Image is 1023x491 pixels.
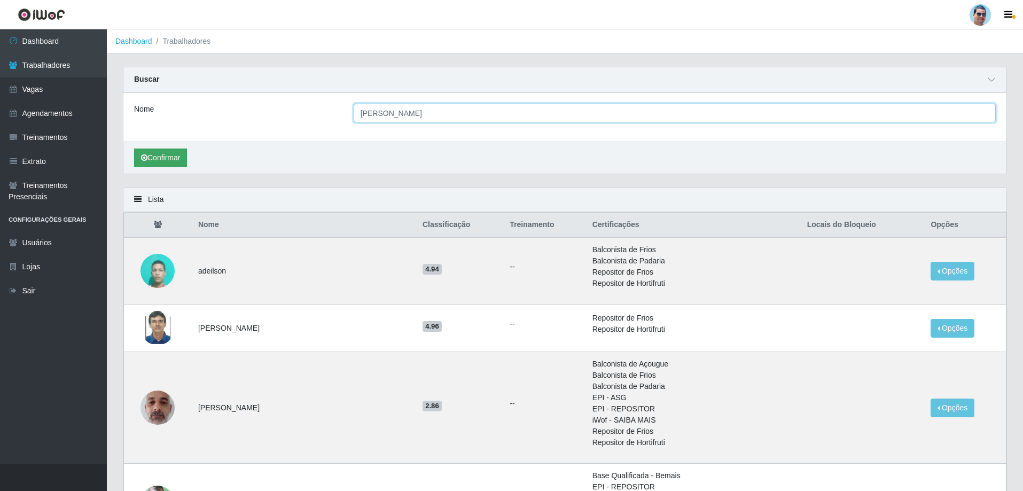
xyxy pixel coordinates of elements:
th: Treinamento [503,213,585,238]
th: Nome [192,213,416,238]
input: Digite o Nome... [354,104,996,122]
td: adeilson [192,237,416,305]
th: Locais do Bloqueio [801,213,925,238]
li: Balconista de Padaria [592,381,794,392]
button: Opções [931,399,974,417]
img: CoreUI Logo [18,8,65,21]
button: Opções [931,319,974,338]
th: Certificações [586,213,801,238]
button: Opções [931,262,974,280]
li: Balconista de Açougue [592,358,794,370]
img: 1701972182792.jpeg [140,385,175,430]
th: Opções [924,213,1006,238]
a: Dashboard [115,37,152,45]
li: iWof - SAIBA MAIS [592,415,794,426]
ul: -- [510,398,579,409]
th: Classificação [416,213,503,238]
img: 1685545063644.jpeg [140,306,175,350]
li: EPI - ASG [592,392,794,403]
li: Repositor de Hortifruti [592,437,794,448]
li: Repositor de Frios [592,426,794,437]
img: 1704320519168.jpeg [140,248,175,293]
nav: breadcrumb [107,29,1023,54]
span: 4.94 [423,264,442,275]
li: EPI - REPOSITOR [592,403,794,415]
td: [PERSON_NAME] [192,352,416,464]
li: Balconista de Frios [592,370,794,381]
li: Repositor de Frios [592,313,794,324]
span: 4.96 [423,321,442,332]
li: Repositor de Frios [592,267,794,278]
strong: Buscar [134,75,159,83]
li: Repositor de Hortifruti [592,324,794,335]
td: [PERSON_NAME] [192,305,416,352]
span: 2.86 [423,401,442,411]
li: Repositor de Hortifruti [592,278,794,289]
li: Balconista de Frios [592,244,794,255]
li: Base Qualificada - Bemais [592,470,794,481]
div: Lista [123,188,1006,212]
button: Confirmar [134,149,187,167]
ul: -- [510,318,579,330]
li: Balconista de Padaria [592,255,794,267]
li: Trabalhadores [152,36,211,47]
label: Nome [134,104,154,115]
ul: -- [510,261,579,272]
